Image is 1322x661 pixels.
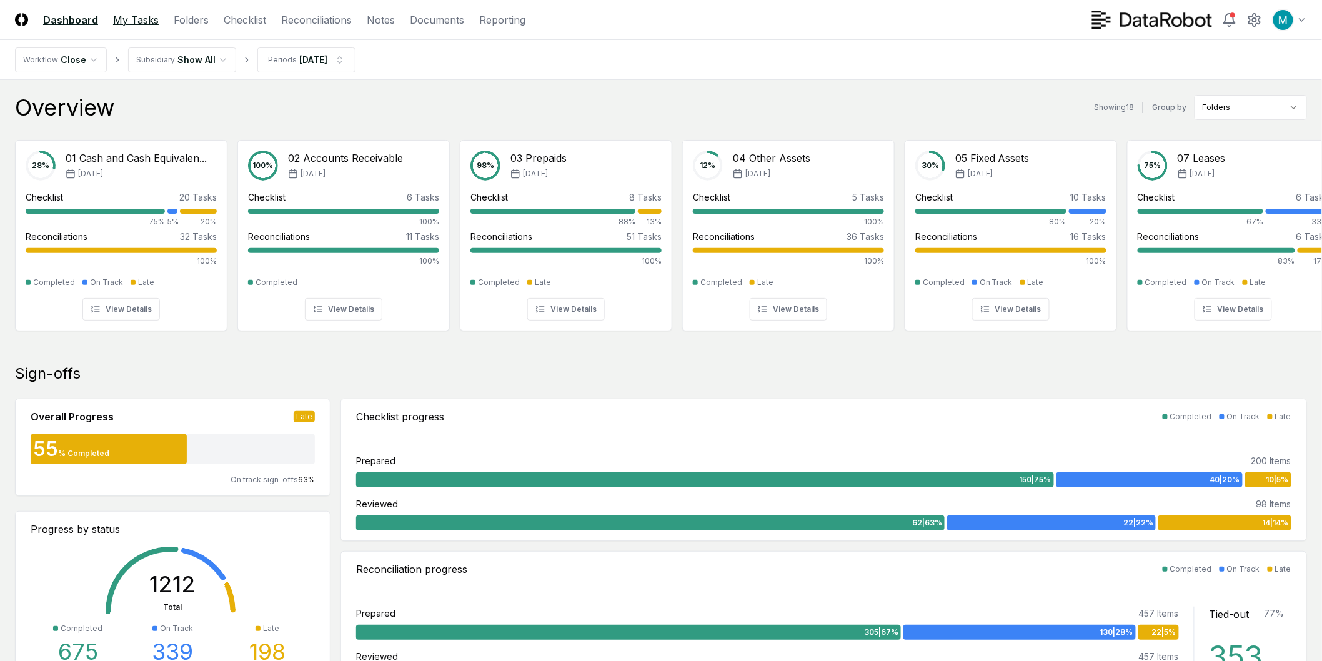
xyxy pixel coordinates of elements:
div: Late [1250,277,1266,288]
div: Checklist [1138,191,1175,204]
span: 22 | 5 % [1152,627,1176,638]
a: Documents [410,12,464,27]
div: Late [1275,564,1291,575]
div: Reconciliations [915,230,977,243]
div: 8 Tasks [629,191,662,204]
div: Subsidiary [136,54,175,66]
div: 01 Cash and Cash Equivalen... [66,151,207,166]
span: 305 | 67 % [864,627,898,638]
button: View Details [1195,298,1272,321]
div: Late [294,411,315,422]
div: Sign-offs [15,364,1307,384]
button: View Details [750,298,827,321]
div: 100% [693,216,884,227]
div: Completed [61,623,102,634]
a: My Tasks [113,12,159,27]
div: 51 Tasks [627,230,662,243]
a: 12%04 Other Assets[DATE]Checklist5 Tasks100%Reconciliations36 Tasks100%CompletedLateView Details [682,130,895,331]
div: Completed [923,277,965,288]
a: Folders [174,12,209,27]
div: Completed [1170,564,1212,575]
div: Completed [256,277,297,288]
span: 130 | 28 % [1100,627,1133,638]
a: Notes [367,12,395,27]
div: On Track [1227,411,1260,422]
div: Late [535,277,551,288]
div: Reconciliations [248,230,310,243]
button: Periods[DATE] [257,47,355,72]
a: Checklist progressCompletedOn TrackLatePrepared200 Items150|75%40|20%10|5%Reviewed98 Items62|63%2... [340,399,1307,541]
div: Reconciliations [693,230,755,243]
span: [DATE] [301,168,326,179]
div: 6 Tasks [407,191,439,204]
button: View Details [82,298,160,321]
div: Late [138,277,154,288]
div: 100% [470,256,662,267]
div: 04 Other Assets [733,151,810,166]
div: 100% [248,256,439,267]
div: 5% [167,216,177,227]
span: [DATE] [1190,168,1215,179]
div: On Track [1227,564,1260,575]
a: Dashboard [43,12,98,27]
a: Reconciliations [281,12,352,27]
span: 62 | 63 % [912,517,942,529]
div: Reconciliation progress [356,562,467,577]
div: Checklist [248,191,286,204]
div: Overall Progress [31,409,114,424]
span: 10 | 5 % [1266,474,1289,485]
div: Periods [268,54,297,66]
span: 40 | 20 % [1210,474,1240,485]
a: Reporting [479,12,525,27]
img: DataRobot logo [1092,11,1212,29]
div: Reviewed [356,497,398,510]
div: Checklist progress [356,409,444,424]
div: 03 Prepaids [510,151,567,166]
div: Workflow [23,54,58,66]
a: Checklist [224,12,266,27]
div: 5 Tasks [852,191,884,204]
div: 20 Tasks [179,191,217,204]
div: Late [263,623,279,634]
button: View Details [527,298,605,321]
span: [DATE] [78,168,103,179]
div: Prepared [356,454,395,467]
div: Late [1028,277,1044,288]
div: 100% [248,216,439,227]
div: 100% [693,256,884,267]
div: | [1142,101,1145,114]
span: 14 | 14 % [1263,517,1289,529]
div: Reconciliations [1138,230,1200,243]
div: Tied-out [1210,607,1250,622]
div: 36 Tasks [847,230,884,243]
div: On Track [980,277,1013,288]
div: 67% [1138,216,1263,227]
span: On track sign-offs [231,475,298,484]
button: View Details [972,298,1050,321]
div: Late [757,277,773,288]
div: Reconciliations [470,230,532,243]
button: View Details [305,298,382,321]
div: Completed [700,277,742,288]
div: 83% [1138,256,1295,267]
div: 88% [470,216,635,227]
div: On Track [90,277,123,288]
a: 30%05 Fixed Assets[DATE]Checklist10 Tasks80%20%Reconciliations16 Tasks100%CompletedOn TrackLateVi... [905,130,1117,331]
div: Showing 18 [1095,102,1135,113]
div: 100% [26,256,217,267]
div: 11 Tasks [406,230,439,243]
nav: breadcrumb [15,47,355,72]
div: 200 Items [1251,454,1291,467]
div: Reconciliations [26,230,87,243]
div: Completed [33,277,75,288]
div: 07 Leases [1178,151,1226,166]
div: Overview [15,95,114,120]
div: 20% [180,216,217,227]
div: [DATE] [299,53,327,66]
div: 32 Tasks [180,230,217,243]
img: Logo [15,13,28,26]
div: % Completed [58,448,109,459]
span: 63 % [298,475,315,484]
div: Checklist [693,191,730,204]
div: 13% [638,216,662,227]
